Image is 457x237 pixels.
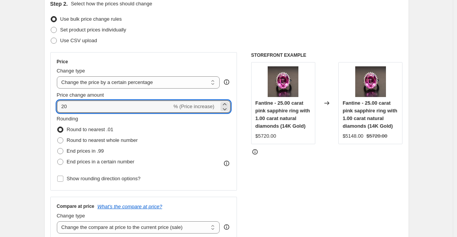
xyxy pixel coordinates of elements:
[223,78,230,86] div: help
[57,100,172,113] input: -15
[67,176,141,181] span: Show rounding direction options?
[255,133,276,139] span: $5720.00
[57,68,85,74] span: Change type
[98,204,162,209] button: What's the compare at price?
[366,133,387,139] span: $5720.00
[251,52,403,58] h6: STOREFRONT EXAMPLE
[343,100,397,129] span: Fantine - 25.00 carat pink sapphire ring with 1.00 carat natural diamonds (14K Gold)
[67,159,134,165] span: End prices in a certain number
[355,66,386,97] img: large-pink-sapphire-diamon-ring06_80x.jpg
[268,66,298,97] img: large-pink-sapphire-diamon-ring06_80x.jpg
[67,137,138,143] span: Round to nearest whole number
[343,133,363,139] span: $5148.00
[60,16,122,22] span: Use bulk price change rules
[57,203,94,209] h3: Compare at price
[223,223,230,231] div: help
[255,100,310,129] span: Fantine - 25.00 carat pink sapphire ring with 1.00 carat natural diamonds (14K Gold)
[60,38,97,43] span: Use CSV upload
[67,127,113,132] span: Round to nearest .01
[57,59,68,65] h3: Price
[174,104,214,109] span: % (Price increase)
[60,27,126,33] span: Set product prices individually
[67,148,104,154] span: End prices in .99
[57,92,104,98] span: Price change amount
[57,116,78,122] span: Rounding
[57,213,85,219] span: Change type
